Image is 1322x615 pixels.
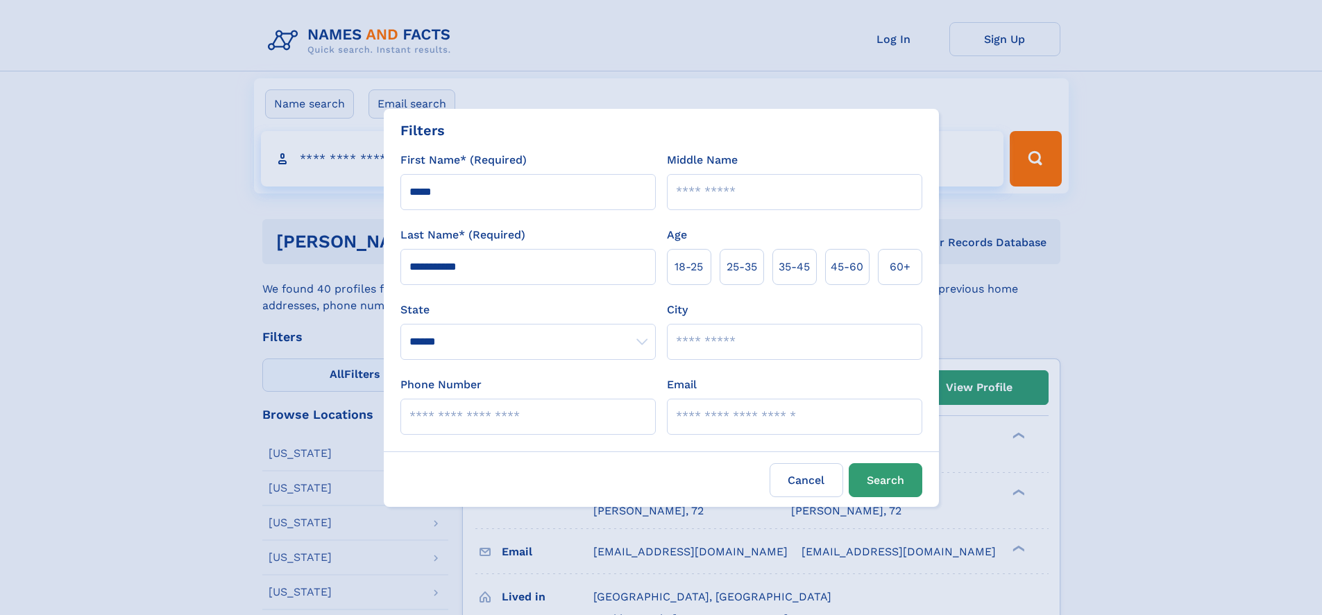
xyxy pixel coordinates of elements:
[400,227,525,243] label: Last Name* (Required)
[667,227,687,243] label: Age
[400,376,482,393] label: Phone Number
[400,302,656,318] label: State
[675,259,703,275] span: 18‑25
[849,463,922,497] button: Search
[667,376,697,393] label: Email
[400,120,445,141] div: Filters
[667,302,688,318] label: City
[770,463,843,497] label: Cancel
[831,259,863,275] span: 45‑60
[779,259,810,275] span: 35‑45
[727,259,757,275] span: 25‑35
[890,259,910,275] span: 60+
[667,152,738,168] label: Middle Name
[400,152,527,168] label: First Name* (Required)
